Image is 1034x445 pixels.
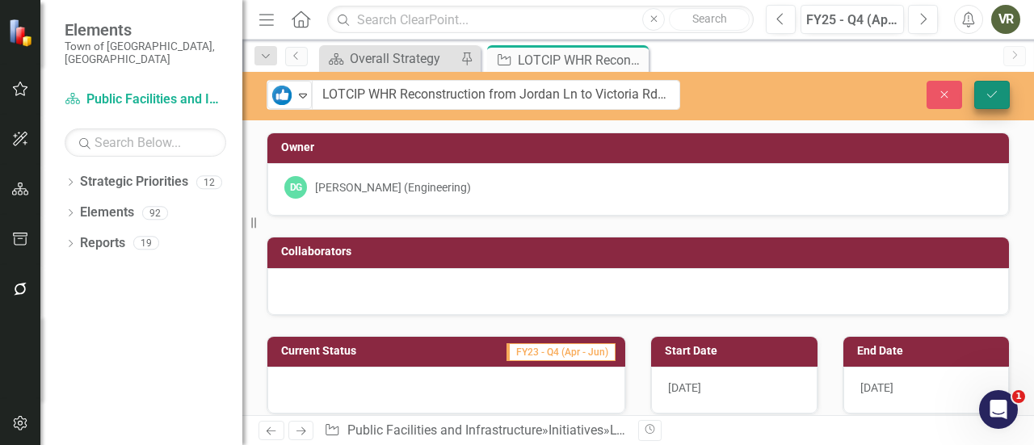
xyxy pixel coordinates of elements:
h3: Current Status [281,345,417,357]
div: LOTCIP WHR Reconstruction from Jordan Ln to Victoria Rd (Project #L159-0002) [518,50,645,70]
input: This field is required [312,80,680,110]
input: Search ClearPoint... [327,6,754,34]
button: Search [669,8,750,31]
a: Elements [80,204,134,222]
h3: Collaborators [281,246,1001,258]
span: Elements [65,20,226,40]
a: Initiatives [549,422,603,438]
button: FY25 - Q4 (Apr - Jun) [801,5,904,34]
div: 92 [142,206,168,220]
h3: Start Date [665,345,809,357]
button: VR [991,5,1020,34]
a: Public Facilities and Infrastructure [65,90,226,109]
iframe: Intercom live chat [979,390,1018,429]
div: FY25 - Q4 (Apr - Jun) [806,10,898,30]
img: ClearPoint Strategy [8,19,36,47]
span: [DATE] [860,381,893,394]
a: Strategic Priorities [80,173,188,191]
input: Search Below... [65,128,226,157]
div: Overall Strategy [350,48,456,69]
div: [PERSON_NAME] (Engineering) [315,179,471,195]
a: Overall Strategy [323,48,456,69]
a: Reports [80,234,125,253]
div: DG [284,176,307,199]
h3: End Date [857,345,1002,357]
div: 19 [133,237,159,250]
div: » » [324,422,626,440]
span: FY23 - Q4 (Apr - Jun) [506,343,616,361]
a: Public Facilities and Infrastructure [347,422,542,438]
span: [DATE] [668,381,701,394]
h3: Owner [281,141,1001,153]
small: Town of [GEOGRAPHIC_DATA], [GEOGRAPHIC_DATA] [65,40,226,66]
span: 1 [1012,390,1025,403]
img: Completed in a Previous Quarter [272,86,292,105]
span: Search [692,12,727,25]
div: 12 [196,175,222,189]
